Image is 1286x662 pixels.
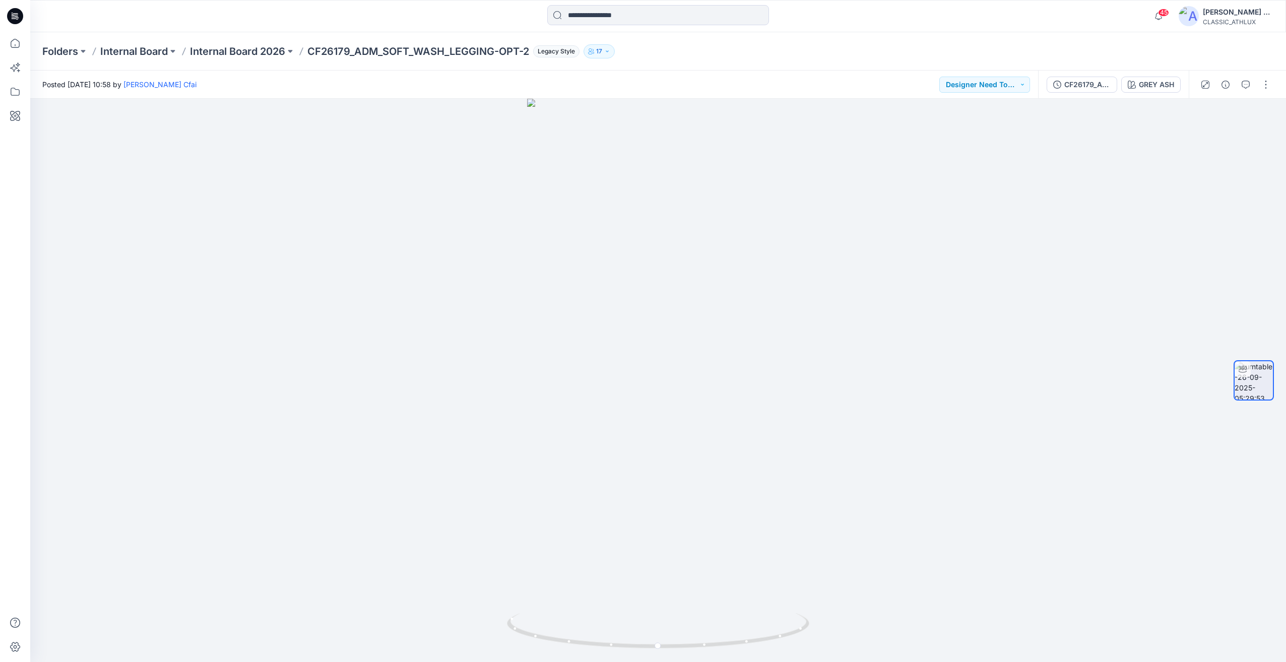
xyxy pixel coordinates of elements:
div: [PERSON_NAME] Cfai [1203,6,1273,18]
button: 17 [584,44,615,58]
p: 17 [596,46,602,57]
span: Legacy Style [533,45,580,57]
div: CLASSIC_ATHLUX [1203,18,1273,26]
button: Details [1217,77,1234,93]
a: Folders [42,44,78,58]
a: Internal Board 2026 [190,44,285,58]
img: turntable-26-09-2025-05:29:53 [1235,361,1273,400]
div: CF26179_ADM_SOFT_WASH_LEGGING-OPT-2 [1064,79,1111,90]
button: CF26179_ADM_SOFT_WASH_LEGGING-OPT-2 [1047,77,1117,93]
button: Legacy Style [529,44,580,58]
a: Internal Board [100,44,168,58]
span: Posted [DATE] 10:58 by [42,79,197,90]
button: GREY ASH [1121,77,1181,93]
a: [PERSON_NAME] Cfai [123,80,197,89]
p: CF26179_ADM_SOFT_WASH_LEGGING-OPT-2 [307,44,529,58]
div: GREY ASH [1139,79,1174,90]
img: avatar [1179,6,1199,26]
span: 45 [1158,9,1169,17]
